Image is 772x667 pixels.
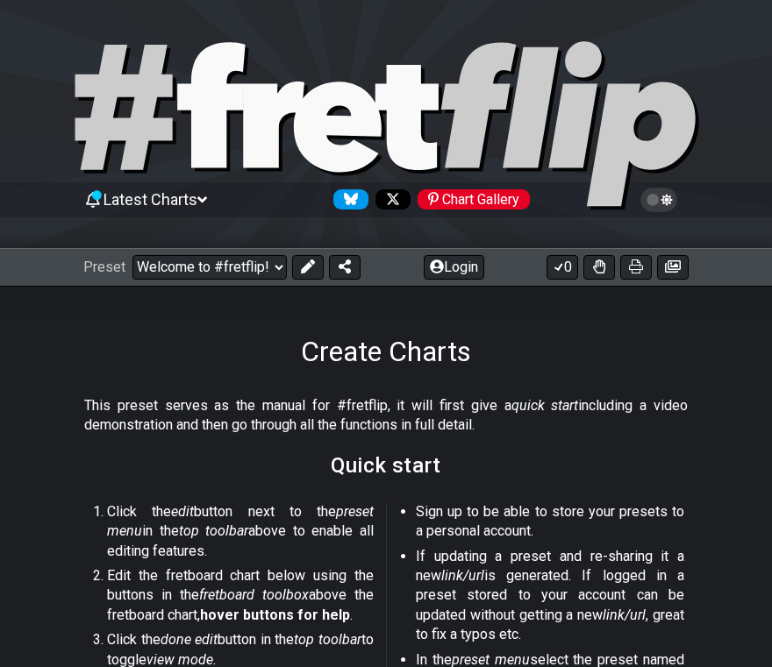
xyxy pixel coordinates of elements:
select: Preset [132,255,287,280]
em: quick start [511,397,579,414]
em: top toolbar [179,522,249,539]
a: Follow #fretflip at Bluesky [326,189,368,209]
button: Edit Preset [292,255,324,280]
span: Latest Charts [104,190,197,209]
span: Preset [83,259,125,275]
p: If updating a preset and re-sharing it a new is generated. If logged in a preset stored to your a... [416,547,684,645]
p: Edit the fretboard chart below using the buttons in the above the fretboard chart, . [107,566,374,625]
em: edit [171,503,194,520]
em: link/url [441,567,484,584]
button: Login [424,255,484,280]
h2: Quick start [331,456,441,475]
div: Chart Gallery [418,189,530,209]
h1: Create Charts [301,335,471,368]
em: done edit [161,631,218,648]
button: Create image [657,255,689,280]
p: This preset serves as the manual for #fretflip, it will first give a including a video demonstrat... [84,396,688,436]
strong: hover buttons for help [200,607,350,623]
span: Toggle light / dark theme [649,192,669,208]
a: #fretflip at Pinterest [411,189,530,209]
em: top toolbar [294,631,361,648]
button: Print [620,255,652,280]
a: Follow #fretflip at X [368,189,411,209]
em: link/url [603,607,646,623]
p: Click the button next to the in the above to enable all editing features. [107,502,374,561]
button: 0 [547,255,578,280]
button: Toggle Dexterity for all fretkits [583,255,615,280]
em: fretboard toolbox [199,586,309,603]
p: Sign up to be able to store your presets to a personal account. [416,502,684,542]
button: Share Preset [329,255,361,280]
